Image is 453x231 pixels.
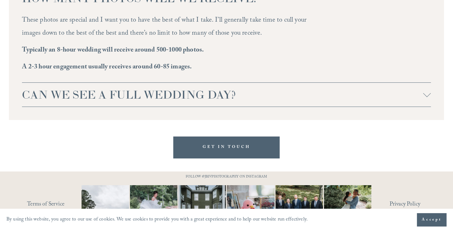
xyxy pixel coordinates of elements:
[22,62,192,73] strong: A 2-3 hour engagement usually receives around 60-85 images.
[22,83,431,107] button: CAN WE SEE A FULL WEDDING DAY?
[22,14,308,40] p: These photos are special and I want you to have the best of what I take. I’ll generally take time...
[27,199,100,210] a: Terms of Service
[22,45,204,56] strong: Typically an 8-hour wedding will receive around 500-1000 photos.
[417,213,447,227] button: Accept
[173,136,279,159] a: GET IN TOUCH
[22,87,423,102] span: CAN WE SEE A FULL WEDDING DAY?
[172,174,281,181] p: FOLLOW @JBIVPHOTOGRAPHY ON INSTAGRAM
[22,10,431,82] div: HOW MANY PHOTOS WILL WE RECEIVE?
[6,215,308,225] p: By using this website, you agree to our use of cookies. We use cookies to provide you with a grea...
[422,217,442,223] span: Accept
[390,199,444,210] a: Privacy Policy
